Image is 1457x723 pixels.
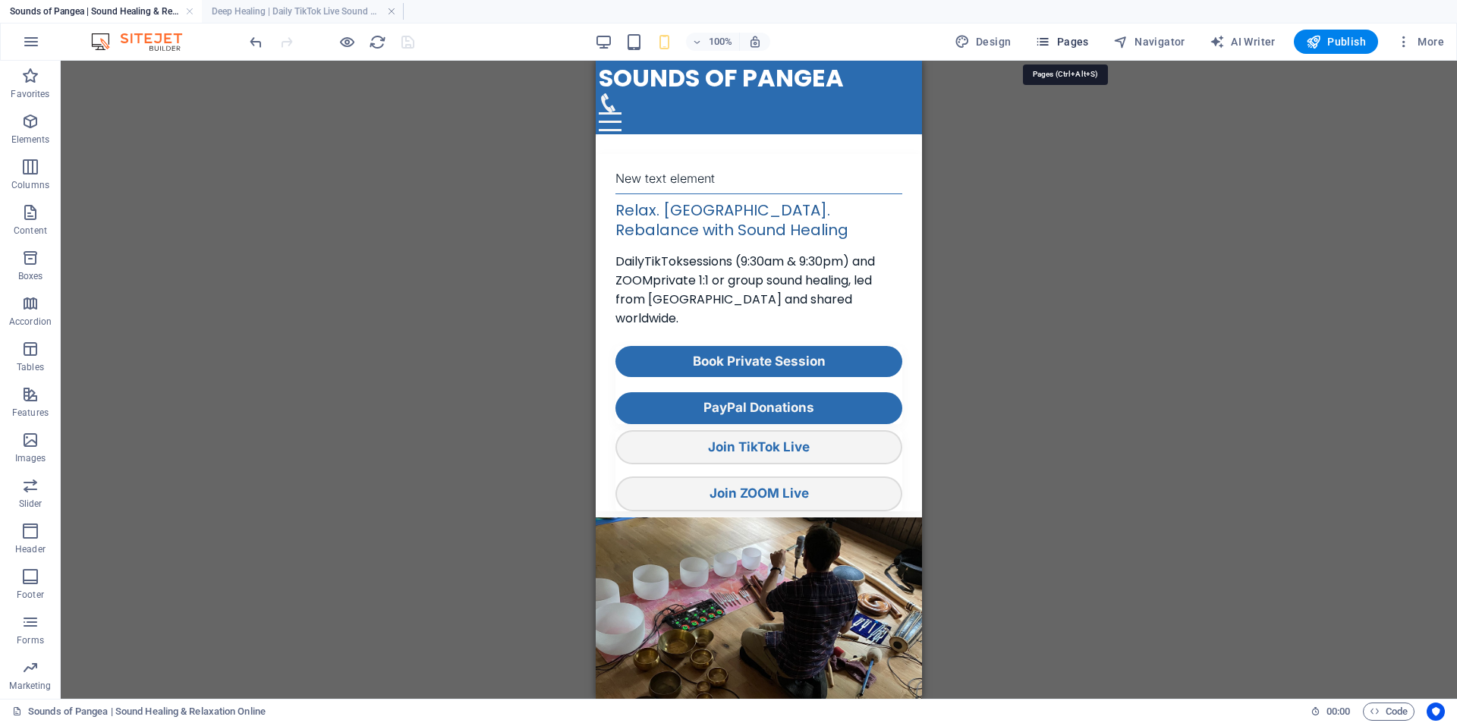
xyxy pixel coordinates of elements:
p: Features [12,407,49,419]
span: AI Writer [1210,34,1276,49]
img: Editor Logo [87,33,201,51]
i: Undo: Edit (S)CSS (Ctrl+Z) [247,33,265,51]
h4: Deep Healing | Daily TikTok Live Sound Healing [202,3,404,20]
button: Usercentrics [1427,703,1445,721]
button: 100% [686,33,740,51]
button: More [1390,30,1450,54]
p: Marketing [9,680,51,692]
button: reload [368,33,386,51]
p: Images [15,452,46,464]
a: Click to cancel selection. Double-click to open Pages [12,703,266,721]
i: On resize automatically adjust zoom level to fit chosen device. [748,35,762,49]
button: undo [247,33,265,51]
p: Elements [11,134,50,146]
span: Code [1370,703,1408,721]
span: 00 00 [1326,703,1350,721]
span: Navigator [1113,34,1185,49]
button: Code [1363,703,1415,721]
h6: 100% [709,33,733,51]
button: Publish [1294,30,1378,54]
p: Forms [17,634,44,646]
span: Pages [1035,34,1088,49]
span: Publish [1306,34,1366,49]
p: Footer [17,589,44,601]
p: Accordion [9,316,52,328]
p: Columns [11,179,49,191]
h6: Session time [1311,703,1351,721]
button: Pages [1029,30,1094,54]
button: AI Writer [1204,30,1282,54]
p: Boxes [18,270,43,282]
span: Design [955,34,1012,49]
span: More [1396,34,1444,49]
button: Design [949,30,1018,54]
button: Navigator [1107,30,1191,54]
p: Favorites [11,88,49,100]
span: : [1337,706,1339,717]
p: Tables [17,361,44,373]
p: Header [15,543,46,555]
p: Content [14,225,47,237]
p: Slider [19,498,42,510]
i: Reload page [369,33,386,51]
